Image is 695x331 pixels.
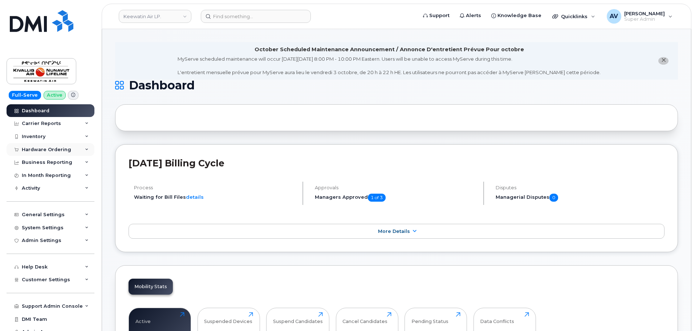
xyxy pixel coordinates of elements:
[496,185,664,190] h4: Disputes
[549,194,558,202] span: 0
[378,229,410,234] span: More Details
[186,194,204,200] a: details
[134,185,296,190] h4: Process
[315,185,477,190] h4: Approvals
[658,57,668,65] button: close notification
[255,46,524,53] div: October Scheduled Maintenance Announcement / Annonce D'entretient Prévue Pour octobre
[204,312,252,324] div: Suspended Devices
[315,194,477,202] h5: Managers Approved
[411,312,448,324] div: Pending Status
[134,194,296,201] li: Waiting for Bill Files
[496,194,664,202] h5: Managerial Disputes
[368,194,386,202] span: 1 of 3
[129,158,664,169] h2: [DATE] Billing Cycle
[480,312,514,324] div: Data Conflicts
[273,312,323,324] div: Suspend Candidates
[663,299,690,326] iframe: Messenger Launcher
[342,312,387,324] div: Cancel Candidates
[135,312,151,324] div: Active
[178,56,601,76] div: MyServe scheduled maintenance will occur [DATE][DATE] 8:00 PM - 10:00 PM Eastern. Users will be u...
[129,80,195,91] span: Dashboard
